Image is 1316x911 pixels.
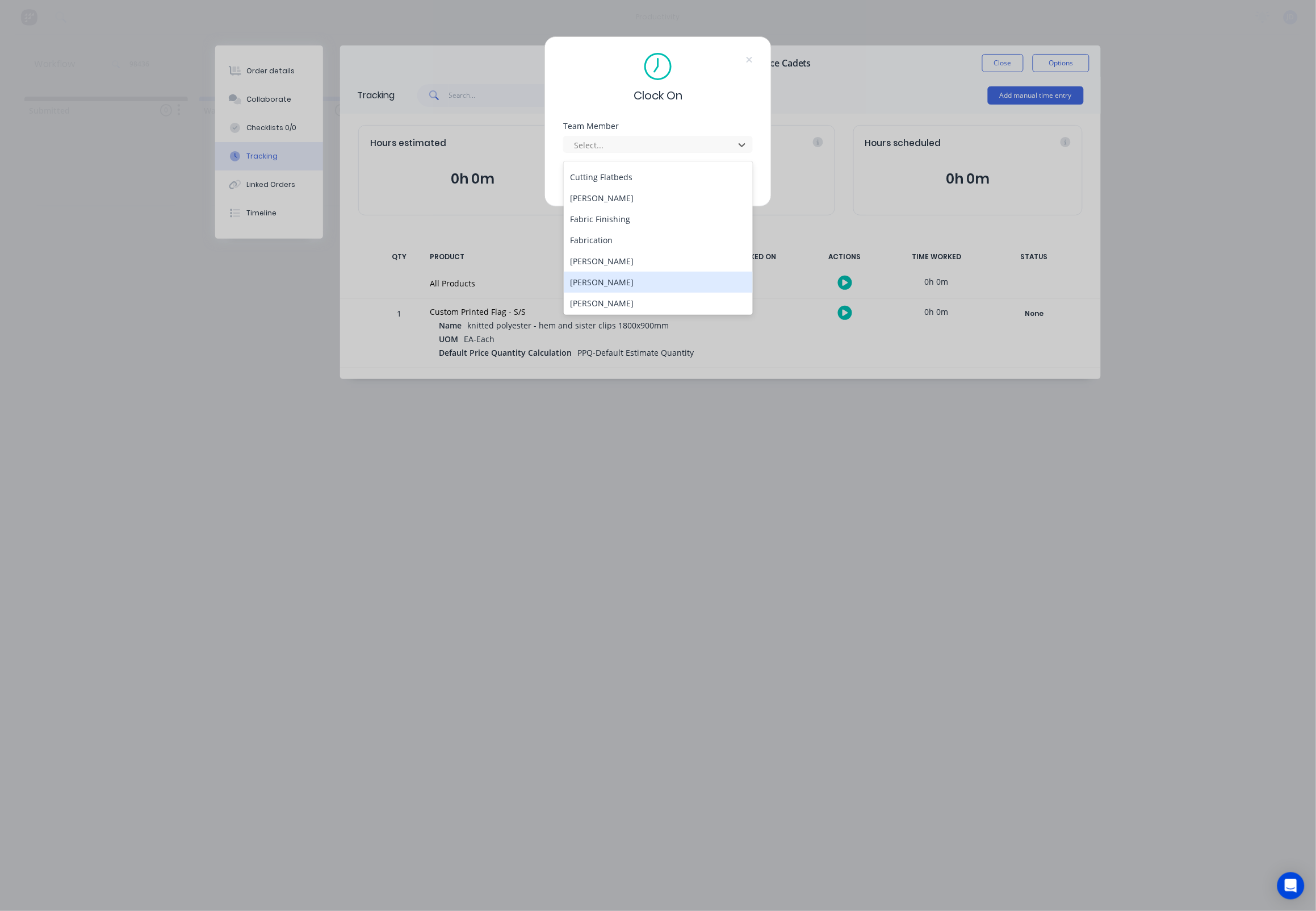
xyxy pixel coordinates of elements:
[634,87,682,104] span: Clock On
[564,251,753,272] div: [PERSON_NAME]
[564,209,753,230] div: Fabric Finishing
[564,293,753,314] div: [PERSON_NAME]
[1277,872,1305,900] div: Open Intercom Messenger
[564,188,753,209] div: [PERSON_NAME]
[564,272,753,293] div: [PERSON_NAME]
[564,167,753,188] div: Cutting Flatbeds
[563,122,753,130] div: Team Member
[564,314,753,335] div: [PERSON_NAME]
[564,230,753,251] div: Fabrication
